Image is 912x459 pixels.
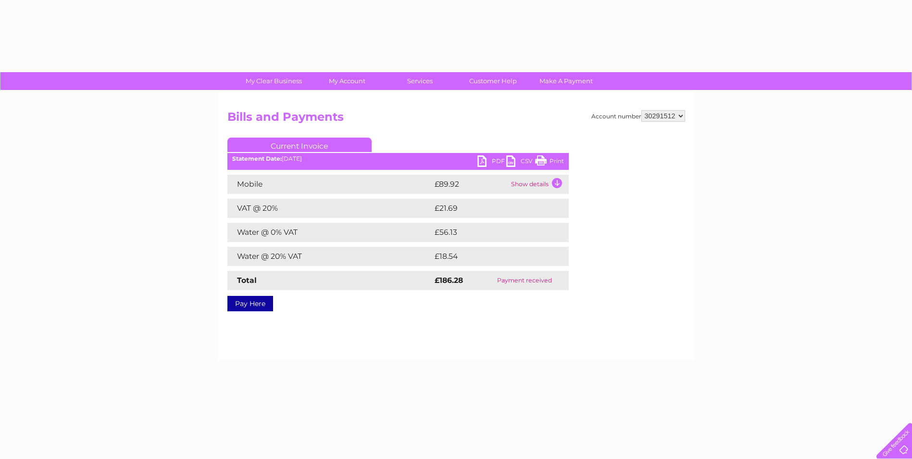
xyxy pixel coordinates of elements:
[237,276,257,285] strong: Total
[307,72,387,90] a: My Account
[227,223,432,242] td: Water @ 0% VAT
[591,110,685,122] div: Account number
[227,155,569,162] div: [DATE]
[453,72,533,90] a: Customer Help
[432,247,549,266] td: £18.54
[506,155,535,169] a: CSV
[477,155,506,169] a: PDF
[227,110,685,128] h2: Bills and Payments
[535,155,564,169] a: Print
[481,271,568,290] td: Payment received
[227,247,432,266] td: Water @ 20% VAT
[380,72,460,90] a: Services
[526,72,606,90] a: Make A Payment
[227,296,273,311] a: Pay Here
[432,223,549,242] td: £56.13
[432,175,509,194] td: £89.92
[509,175,569,194] td: Show details
[432,199,549,218] td: £21.69
[234,72,313,90] a: My Clear Business
[227,138,372,152] a: Current Invoice
[232,155,282,162] b: Statement Date:
[435,276,463,285] strong: £186.28
[227,199,432,218] td: VAT @ 20%
[227,175,432,194] td: Mobile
